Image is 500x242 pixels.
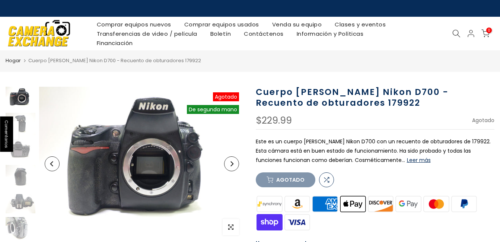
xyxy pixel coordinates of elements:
img: Cuerpo de cámara Nikon D700 - Cuenta de obturadores 179922 cámaras digitales - Cámaras réflex dig... [6,191,35,213]
a: Clases y eventos [328,20,392,29]
button: Anterior [45,156,60,171]
a: Venda su equipo [265,20,328,29]
a: Boletín [204,29,238,38]
img: visado [283,213,311,231]
img: Google Pay [395,195,423,213]
font: Este es un cuerpo [PERSON_NAME] Nikon D700 con un recuento de obturadores de 179922. Esta cámara ... [256,138,491,164]
span: 0 [486,28,492,33]
button: Leer más [407,157,431,163]
span: Cuerpo [PERSON_NAME] Nikon D700 - Recuento de obturadores 179922 [28,57,201,64]
a: Transferencias de video / película [90,29,204,38]
a: Comprar equipos nuevos [90,20,178,29]
h1: Cuerpo [PERSON_NAME] Nikon D700 - Recuento de obturadores 179922 [256,87,495,108]
a: Contáctenos [238,29,290,38]
img: PayPal [450,195,478,213]
div: $229.99 [256,116,292,125]
img: Cuerpo de cámara Nikon D700 - Cuenta de obturadores 179922 cámaras digitales - Cámaras réflex dig... [6,113,35,135]
img: Cuerpo de cámara Nikon D700 - Cuenta de obturadores 179922 cámaras digitales - Cámaras réflex dig... [6,87,35,109]
img: Apple Pay [339,195,367,213]
a: Hogar [6,57,21,64]
a: 0 [481,29,490,38]
a: Financiación [90,38,139,48]
img: sincronía [256,195,284,213]
span: Agotado [472,117,494,124]
a: Información y Políticas [290,29,370,38]
a: Comprar equipos usados [178,20,265,29]
img: Cuerpo de cámara Nikon D700 - Cuenta de obturadores 179922 cámaras digitales - Cámaras réflex dig... [6,139,35,161]
img: Cuerpo de cámara Nikon D700 - Cuenta de obturadores 179922 cámaras digitales - Cámaras réflex dig... [6,217,35,239]
img: maestro [422,195,450,213]
img: descubrir [367,195,395,213]
img: Expreso americano [311,195,339,213]
img: Pagos de Amazon [283,195,311,213]
img: Shopify Pay [256,213,284,231]
button: Próximo [224,156,239,171]
img: Cuerpo de cámara Nikon D700 - Cuenta de obturadores 179922 cámaras digitales - Cámaras réflex dig... [39,87,245,241]
img: Cuerpo de cámara Nikon D700 - Cuenta de obturadores 179922 cámaras digitales - Cámaras réflex dig... [6,165,35,187]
